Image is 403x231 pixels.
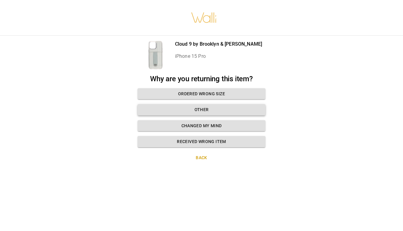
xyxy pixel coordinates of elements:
p: Cloud 9 by Brooklyn & [PERSON_NAME] [175,40,262,48]
button: Received wrong item [138,136,265,147]
p: iPhone 15 Pro [175,53,262,60]
button: Other [138,104,265,115]
button: Ordered wrong size [138,88,265,100]
button: Changed my mind [138,120,265,131]
button: Back [138,152,265,163]
h2: Why are you returning this item? [138,75,265,83]
img: walli-inc.myshopify.com [191,5,217,31]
